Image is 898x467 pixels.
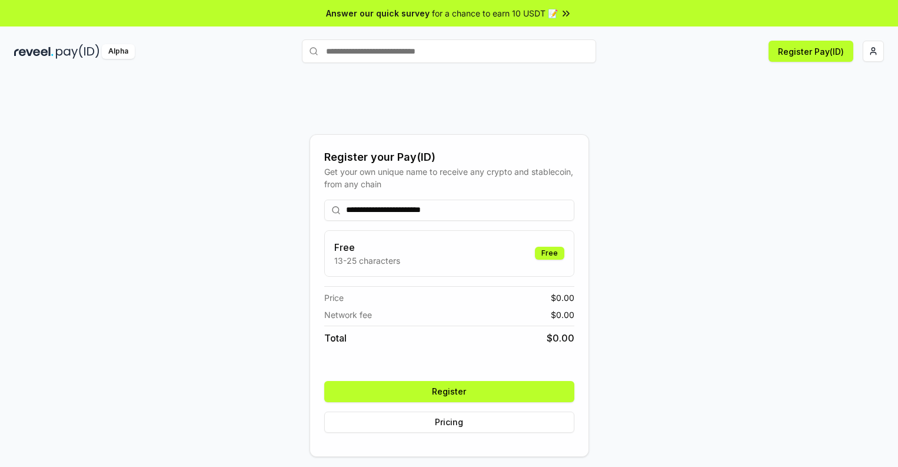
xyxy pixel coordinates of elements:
[535,247,564,260] div: Free
[432,7,558,19] span: for a chance to earn 10 USDT 📝
[324,149,574,165] div: Register your Pay(ID)
[324,309,372,321] span: Network fee
[324,381,574,402] button: Register
[324,165,574,190] div: Get your own unique name to receive any crypto and stablecoin, from any chain
[324,292,344,304] span: Price
[547,331,574,345] span: $ 0.00
[102,44,135,59] div: Alpha
[551,309,574,321] span: $ 0.00
[324,331,347,345] span: Total
[334,254,400,267] p: 13-25 characters
[56,44,99,59] img: pay_id
[769,41,853,62] button: Register Pay(ID)
[334,240,400,254] h3: Free
[326,7,430,19] span: Answer our quick survey
[324,412,574,433] button: Pricing
[14,44,54,59] img: reveel_dark
[551,292,574,304] span: $ 0.00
